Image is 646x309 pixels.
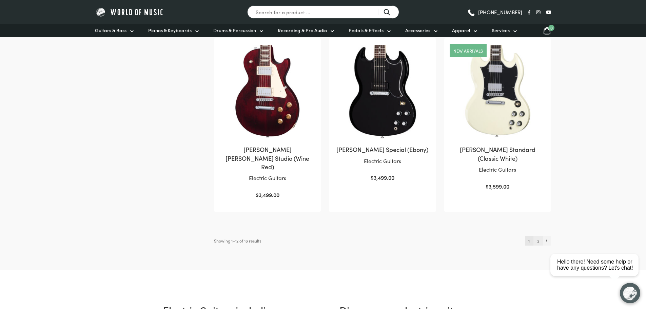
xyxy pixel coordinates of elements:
[486,182,509,190] bdi: 3,599.00
[478,9,522,15] span: [PHONE_NUMBER]
[525,236,551,246] nav: Product Pagination
[247,5,399,19] input: Search for a product ...
[349,27,384,34] span: Pedals & Effects
[221,145,314,171] h2: [PERSON_NAME] [PERSON_NAME] Studio (Wine Red)
[336,145,429,154] h2: [PERSON_NAME] Special (Ebony)
[548,25,554,31] span: 0
[148,27,192,34] span: Pianos & Keyboards
[405,27,430,34] span: Accessories
[221,45,314,199] a: [PERSON_NAME] [PERSON_NAME] Studio (Wine Red)Electric Guitars$3,499.00
[486,182,489,190] span: $
[451,145,544,162] h2: [PERSON_NAME] Standard (Classic White)
[213,27,256,34] span: Drums & Percussion
[278,27,327,34] span: Recording & Pro Audio
[533,236,543,246] a: Page 2
[95,7,164,17] img: World of Music
[336,45,429,182] a: [PERSON_NAME] Special (Ebony)Electric Guitars$3,499.00
[336,45,429,138] img: Gibson SG Special Ebony body view
[221,174,314,182] p: Electric Guitars
[525,236,533,246] span: Page 1
[256,191,279,198] bdi: 3,499.00
[95,27,126,34] span: Guitars & Bass
[451,45,544,138] img: Gibson SG Standard Classic White close view
[336,157,429,166] p: Electric Guitars
[453,49,483,53] a: New arrivals
[371,174,394,181] bdi: 3,499.00
[451,165,544,174] p: Electric Guitars
[548,234,646,309] iframe: Chat with our support team
[214,236,261,246] p: Showing 1–12 of 16 results
[492,27,510,34] span: Services
[452,27,470,34] span: Apparel
[221,45,314,138] img: Gibson Les Paul Studio Wine Red Body view
[371,174,374,181] span: $
[467,7,522,17] a: [PHONE_NUMBER]
[543,236,551,246] a: →
[256,191,259,198] span: $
